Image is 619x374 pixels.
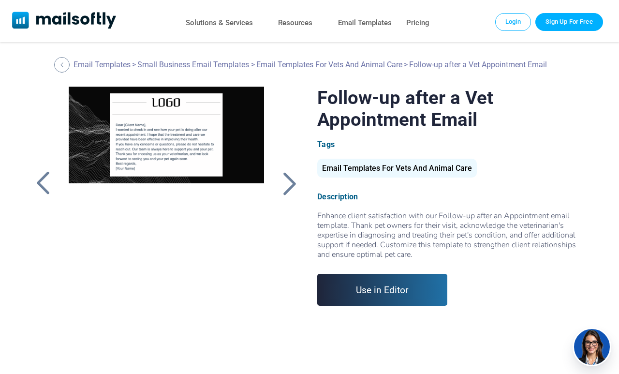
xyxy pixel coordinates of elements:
a: Back [54,57,72,73]
a: Back [278,171,302,196]
a: Solutions & Services [186,16,253,30]
div: Description [317,192,588,201]
div: Tags [317,140,588,149]
a: Email Templates For Vets And Animal Care [317,167,477,172]
a: Pricing [406,16,429,30]
a: Follow-up after a Vet Appointment Email [58,87,275,329]
h1: Follow-up after a Vet Appointment Email [317,87,588,130]
a: Trial [535,13,603,30]
a: Email Templates For Vets And Animal Care [256,60,402,69]
a: Login [495,13,531,30]
a: Email Templates [74,60,131,69]
a: Email Templates [338,16,392,30]
div: Email Templates For Vets And Animal Care [317,159,477,178]
a: Small Business Email Templates [137,60,249,69]
div: Enhance client satisfaction with our Follow-up after an Appointment email template. Thank pet own... [317,211,588,259]
a: Back [31,171,55,196]
a: Use in Editor [317,274,447,306]
a: Resources [278,16,312,30]
a: Mailsoftly [12,12,116,30]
